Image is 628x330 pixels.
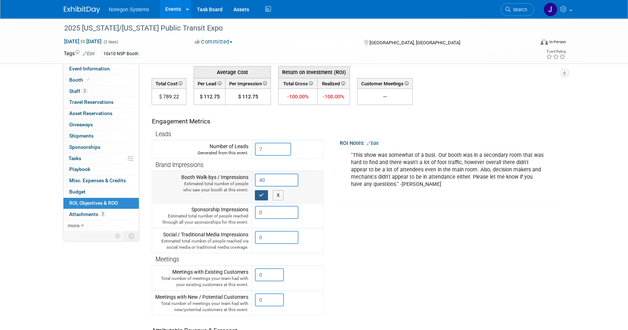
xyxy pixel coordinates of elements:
[101,50,141,58] div: 10x10 NSP Booth
[155,301,248,313] div: Total number of meetings your team had with new/potential customers at this event.
[156,256,179,263] span: Meetings
[155,174,248,193] div: Booth Walk-bys / Impressions
[69,211,106,217] span: Attachments
[155,213,248,225] div: Estimated total number of people reached through all your sponsorships for this event.
[369,40,460,45] span: [GEOGRAPHIC_DATA], [GEOGRAPHIC_DATA]
[63,175,139,186] a: Misc. Expenses & Credits
[63,108,139,119] a: Asset Reservations
[69,66,110,72] span: Event Information
[278,66,350,78] th: Return on Investment (ROI)
[226,78,271,89] th: Per Impression
[346,148,549,192] div: "This show was somewhat of a bust. Our booth was in a secondary room that was hard to find and th...
[69,200,118,206] span: ROI, Objectives & ROO
[155,206,248,225] div: Sponsorship Impressions
[82,88,87,94] span: 2
[360,93,409,100] div: --
[124,231,139,241] td: Toggle Event Tabs
[155,268,248,288] div: Meetings with Existing Customers
[317,78,350,89] th: Realized
[69,133,94,139] span: Shipments
[194,78,226,89] th: Per Lead
[155,181,248,193] div: Estimated total number of people who saw your booth at this event.
[63,86,139,97] a: Staff2
[155,238,248,250] div: Estimated total number of people reached via social media or traditional media coverage.
[63,153,139,164] a: Tasks
[238,94,258,99] span: $ 112.75
[63,198,139,209] a: ROI, Objectives & ROO
[155,150,248,156] div: Generated from this event.
[63,142,139,153] a: Sponsorships
[100,211,106,217] span: 2
[194,66,271,78] th: Average Cost
[62,22,523,35] div: 2025 [US_STATE]/[US_STATE] Public Transit Expo
[69,189,86,195] span: Budget
[152,117,321,126] div: Engagement Metrics
[69,122,93,127] span: Giveaways
[152,78,186,89] th: Total Cost
[109,7,149,12] span: Noregon Systems
[69,110,112,116] span: Asset Reservations
[63,220,139,231] a: more
[63,119,139,130] a: Giveaways
[68,223,79,228] span: more
[511,7,527,12] span: Search
[287,93,309,100] span: -100.00%
[358,78,413,89] th: Customer Meetings
[69,77,91,83] span: Booth
[192,38,235,46] button: Committed
[86,78,90,82] i: Booth reservation complete
[63,131,139,142] a: Shipments
[155,231,248,250] div: Social / Traditional Media Impressions
[64,38,102,45] span: [DATE] [DATE]
[64,50,95,58] td: Tags
[69,144,100,150] span: Sponsorships
[103,40,118,44] span: (2 days)
[63,97,139,108] a: Travel Reservations
[340,138,562,147] div: ROI Notes:
[69,155,81,161] span: Tasks
[200,94,220,99] span: $ 112.75
[63,64,139,74] a: Event Information
[541,39,548,45] img: Format-Inperson.png
[69,166,90,172] span: Playbook
[64,6,100,13] img: ExhibitDay
[83,51,95,56] a: Edit
[367,141,379,146] a: Edit
[549,39,566,45] div: In-Person
[63,75,139,86] a: Booth
[63,164,139,175] a: Playbook
[63,187,139,197] a: Budget
[491,38,566,49] div: Event Format
[69,178,126,183] span: Misc. Expenses & Credits
[69,99,113,105] span: Travel Reservations
[544,3,557,16] img: Johana Gil
[155,276,248,288] div: Total number of meetings your team had with your existing customers at this event.
[323,93,344,100] span: -100.00%
[278,78,318,89] th: Total Gross
[155,143,248,156] div: Number of Leads
[273,190,284,200] button: X
[155,293,248,313] div: Meetings with New / Potential Customers
[79,38,86,44] span: to
[501,3,534,16] a: Search
[69,88,87,94] span: Staff
[546,50,566,53] div: Event Rating
[156,131,171,138] span: Leads
[152,89,186,105] td: $ 789.22
[112,231,124,241] td: Personalize Event Tab Strip
[63,209,139,220] a: Attachments2
[156,162,203,168] span: Brand Impressions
